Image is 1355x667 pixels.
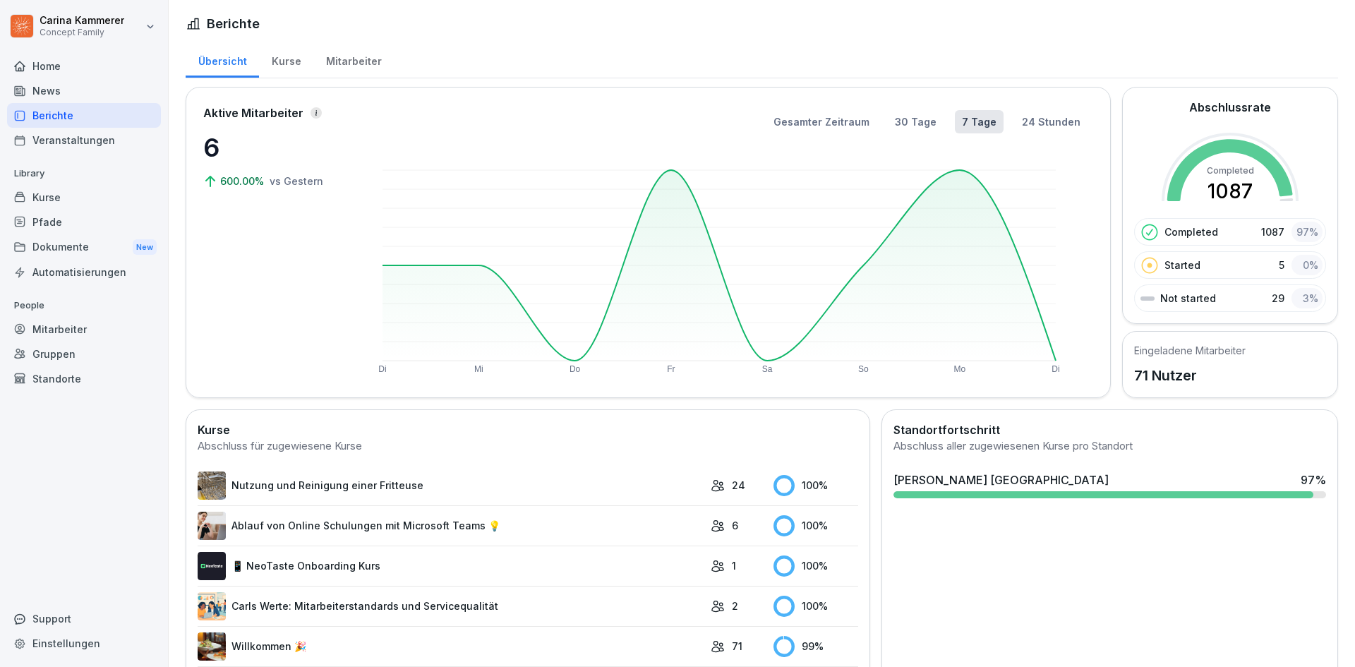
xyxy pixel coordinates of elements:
[773,555,858,577] div: 100 %
[198,592,226,620] img: crzzj3aw757s79duwivw1i9c.png
[773,636,858,657] div: 99 %
[40,28,124,37] p: Concept Family
[474,364,483,374] text: Mi
[270,174,323,188] p: vs Gestern
[1164,258,1200,272] p: Started
[7,78,161,103] a: News
[773,596,858,617] div: 100 %
[198,632,226,661] img: aev8ouj9qek4l5i45z2v16li.png
[7,54,161,78] a: Home
[7,317,161,342] a: Mitarbeiter
[773,515,858,536] div: 100 %
[1052,364,1059,374] text: Di
[378,364,386,374] text: Di
[1134,343,1246,358] h5: Eingeladene Mitarbeiter
[198,421,858,438] h2: Kurse
[7,234,161,260] a: DokumenteNew
[732,518,738,533] p: 6
[7,185,161,210] a: Kurse
[1272,291,1284,306] p: 29
[198,512,704,540] a: Ablauf von Online Schulungen mit Microsoft Teams 💡
[732,558,736,573] p: 1
[766,110,877,133] button: Gesamter Zeitraum
[7,103,161,128] a: Berichte
[1160,291,1216,306] p: Not started
[732,639,742,654] p: 71
[133,239,157,256] div: New
[1164,224,1218,239] p: Completed
[732,478,745,493] p: 24
[7,366,161,391] a: Standorte
[1291,255,1323,275] div: 0 %
[40,15,124,27] p: Carina Kammerer
[198,632,704,661] a: Willkommen 🎉
[198,471,704,500] a: Nutzung und Reinigung einer Fritteuse
[203,128,344,167] p: 6
[1015,110,1088,133] button: 24 Stunden
[7,128,161,152] a: Veranstaltungen
[198,592,704,620] a: Carls Werte: Mitarbeiterstandards und Servicequalität
[220,174,267,188] p: 600.00%
[888,110,944,133] button: 30 Tage
[1291,288,1323,308] div: 3 %
[7,631,161,656] a: Einstellungen
[858,364,869,374] text: So
[198,471,226,500] img: b2msvuojt3s6egexuweix326.png
[186,42,259,78] a: Übersicht
[762,364,773,374] text: Sa
[7,342,161,366] a: Gruppen
[198,438,858,455] div: Abschluss für zugewiesene Kurse
[1261,224,1284,239] p: 1087
[7,260,161,284] a: Automatisierungen
[198,512,226,540] img: e8eoks8cju23yjmx0b33vrq2.png
[7,294,161,317] p: People
[7,210,161,234] a: Pfade
[953,364,965,374] text: Mo
[893,438,1326,455] div: Abschluss aller zugewiesenen Kurse pro Standort
[1134,365,1246,386] p: 71 Nutzer
[198,552,226,580] img: wogpw1ad3b6xttwx9rgsg3h8.png
[313,42,394,78] a: Mitarbeiter
[207,14,260,33] h1: Berichte
[893,421,1326,438] h2: Standortfortschritt
[667,364,675,374] text: Fr
[7,606,161,631] div: Support
[570,364,581,374] text: Do
[259,42,313,78] a: Kurse
[1189,99,1271,116] h2: Abschlussrate
[198,552,704,580] a: 📱 NeoTaste Onboarding Kurs
[732,599,738,613] p: 2
[893,471,1109,488] div: [PERSON_NAME] [GEOGRAPHIC_DATA]
[1291,222,1323,242] div: 97 %
[1279,258,1284,272] p: 5
[773,475,858,496] div: 100 %
[203,104,303,121] p: Aktive Mitarbeiter
[7,162,161,185] p: Library
[955,110,1004,133] button: 7 Tage
[7,234,161,260] div: Dokumente
[888,466,1332,504] a: [PERSON_NAME] [GEOGRAPHIC_DATA]97%
[1301,471,1326,488] div: 97 %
